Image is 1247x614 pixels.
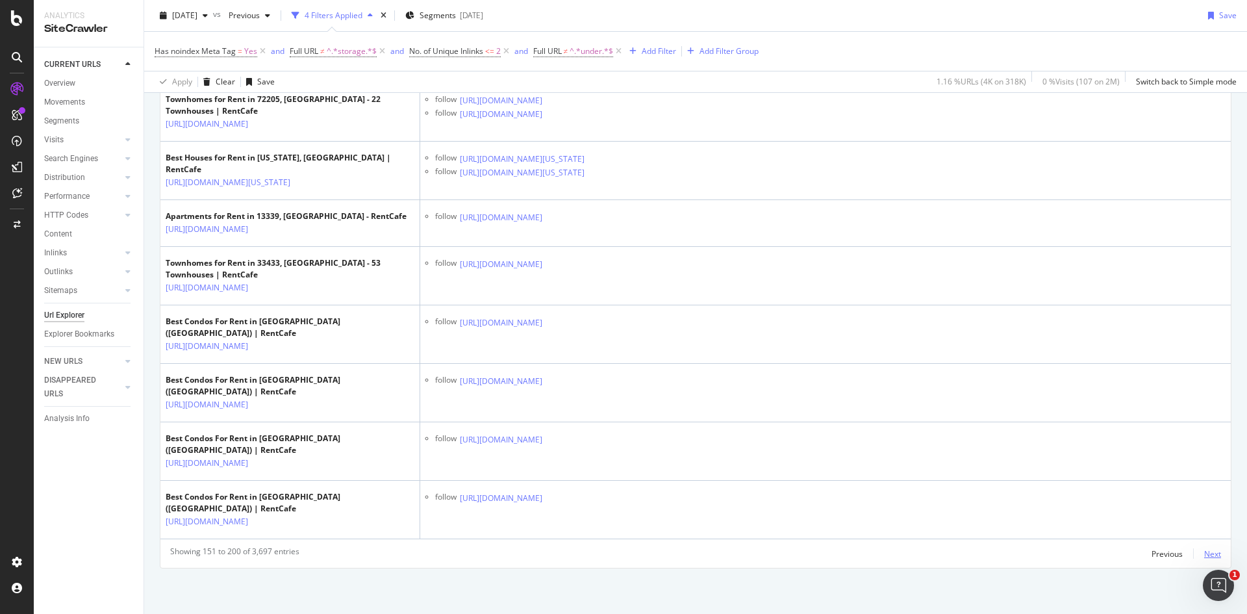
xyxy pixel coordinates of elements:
[216,76,235,87] div: Clear
[460,211,542,224] a: [URL][DOMAIN_NAME]
[44,10,133,21] div: Analytics
[44,96,85,109] div: Movements
[44,412,90,426] div: Analysis Info
[435,152,457,166] div: follow
[166,491,414,515] div: Best Condos For Rent in [GEOGRAPHIC_DATA] ([GEOGRAPHIC_DATA]) | RentCafe
[166,398,248,411] a: [URL][DOMAIN_NAME]
[44,265,121,279] a: Outlinks
[166,374,414,398] div: Best Condos For Rent in [GEOGRAPHIC_DATA] ([GEOGRAPHIC_DATA]) | RentCafe
[44,209,121,222] a: HTTP Codes
[460,258,542,271] a: [URL][DOMAIN_NAME]
[155,71,192,92] button: Apply
[435,107,457,121] div: follow
[460,492,542,505] a: [URL][DOMAIN_NAME]
[166,433,414,456] div: Best Condos For Rent in [GEOGRAPHIC_DATA] ([GEOGRAPHIC_DATA]) | RentCafe
[166,340,248,353] a: [URL][DOMAIN_NAME]
[44,309,134,322] a: Url Explorer
[44,190,121,203] a: Performance
[166,211,407,222] div: Apartments for Rent in 13339, [GEOGRAPHIC_DATA] - RentCafe
[223,10,260,21] span: Previous
[305,10,362,21] div: 4 Filters Applied
[44,246,67,260] div: Inlinks
[155,45,236,57] span: Has noindex Meta Tag
[44,355,82,368] div: NEW URLS
[390,45,404,57] button: and
[409,45,483,57] span: No. of Unique Inlinks
[286,5,378,26] button: 4 Filters Applied
[155,5,213,26] button: [DATE]
[1204,546,1221,561] button: Next
[271,45,284,57] button: and
[44,114,134,128] a: Segments
[290,45,318,57] span: Full URL
[166,316,414,339] div: Best Condos For Rent in [GEOGRAPHIC_DATA] ([GEOGRAPHIC_DATA]) | RentCafe
[257,76,275,87] div: Save
[166,176,290,189] a: [URL][DOMAIN_NAME][US_STATE]
[435,374,457,388] div: follow
[1229,570,1240,580] span: 1
[460,10,483,21] div: [DATE]
[44,171,121,185] a: Distribution
[44,171,85,185] div: Distribution
[327,42,377,60] span: ^.*storage.*$
[570,42,613,60] span: ^.*under.*$
[44,284,121,298] a: Sitemaps
[241,71,275,92] button: Save
[460,94,542,107] a: [URL][DOMAIN_NAME]
[1152,548,1183,559] div: Previous
[1042,76,1120,87] div: 0 % Visits ( 107 on 2M )
[435,491,457,505] div: follow
[420,10,456,21] span: Segments
[460,316,542,329] a: [URL][DOMAIN_NAME]
[170,546,299,561] div: Showing 151 to 200 of 3,697 entries
[166,515,248,528] a: [URL][DOMAIN_NAME]
[435,316,457,329] div: follow
[460,108,542,121] a: [URL][DOMAIN_NAME]
[1204,548,1221,559] div: Next
[238,45,242,57] span: =
[166,94,414,117] div: Townhomes for Rent in 72205, [GEOGRAPHIC_DATA] - 22 Townhouses | RentCafe
[533,45,562,57] span: Full URL
[166,223,248,236] a: [URL][DOMAIN_NAME]
[44,209,88,222] div: HTTP Codes
[166,457,248,470] a: [URL][DOMAIN_NAME]
[166,118,248,131] a: [URL][DOMAIN_NAME]
[435,257,457,271] div: follow
[44,190,90,203] div: Performance
[44,133,121,147] a: Visits
[198,71,235,92] button: Clear
[44,227,134,241] a: Content
[44,374,121,401] a: DISAPPEARED URLS
[1136,76,1237,87] div: Switch back to Simple mode
[44,355,121,368] a: NEW URLS
[44,152,98,166] div: Search Engines
[435,211,457,224] div: follow
[44,309,84,322] div: Url Explorer
[937,76,1026,87] div: 1.16 % URLs ( 4K on 318K )
[44,77,75,90] div: Overview
[460,433,542,446] a: [URL][DOMAIN_NAME]
[244,42,257,60] span: Yes
[564,45,568,57] span: ≠
[496,42,501,60] span: 2
[682,44,759,59] button: Add Filter Group
[435,166,457,179] div: follow
[1152,546,1183,561] button: Previous
[44,58,101,71] div: CURRENT URLS
[514,45,528,57] button: and
[460,166,585,179] a: [URL][DOMAIN_NAME][US_STATE]
[44,412,134,426] a: Analysis Info
[1219,10,1237,21] div: Save
[320,45,325,57] span: ≠
[44,284,77,298] div: Sitemaps
[44,77,134,90] a: Overview
[485,45,494,57] span: <=
[699,45,759,57] div: Add Filter Group
[460,153,585,166] a: [URL][DOMAIN_NAME][US_STATE]
[223,5,275,26] button: Previous
[44,133,64,147] div: Visits
[44,152,121,166] a: Search Engines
